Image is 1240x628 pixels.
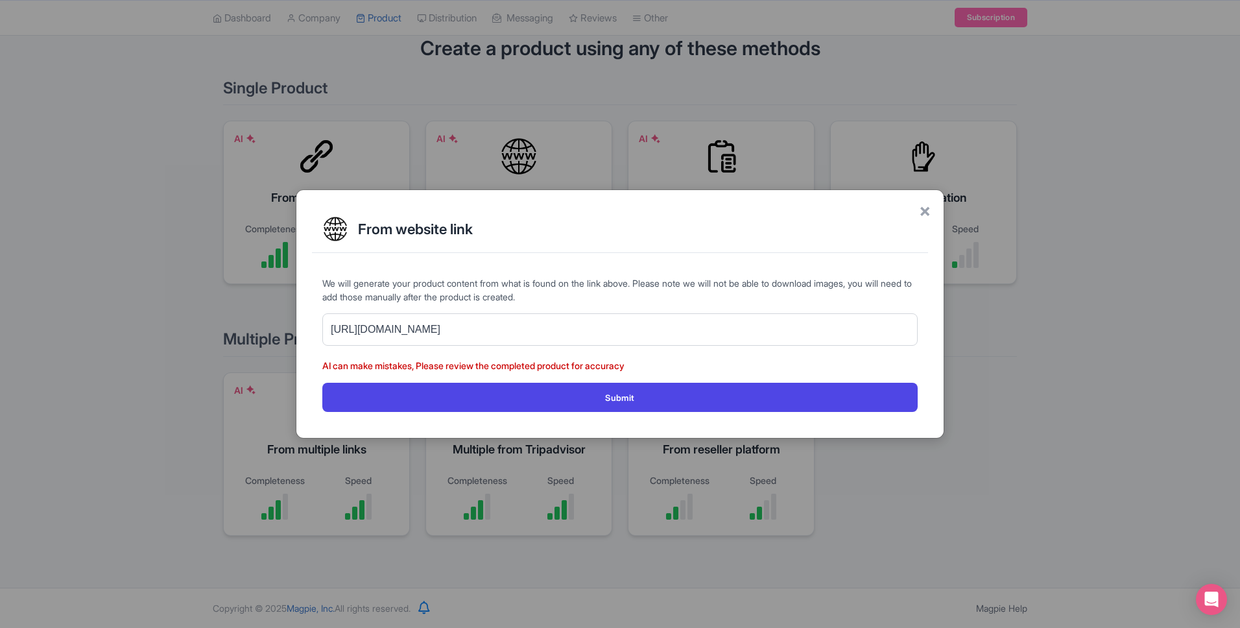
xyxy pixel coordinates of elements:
p: We will generate your product content from what is found on the link above. Please note we will n... [322,276,918,304]
button: Submit [322,383,918,412]
input: Enter website address [322,313,918,346]
div: Open Intercom Messenger [1196,584,1227,615]
p: AI can make mistakes, Please review the completed product for accuracy [322,359,918,372]
span: × [919,197,931,224]
h2: From website link [358,221,918,237]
